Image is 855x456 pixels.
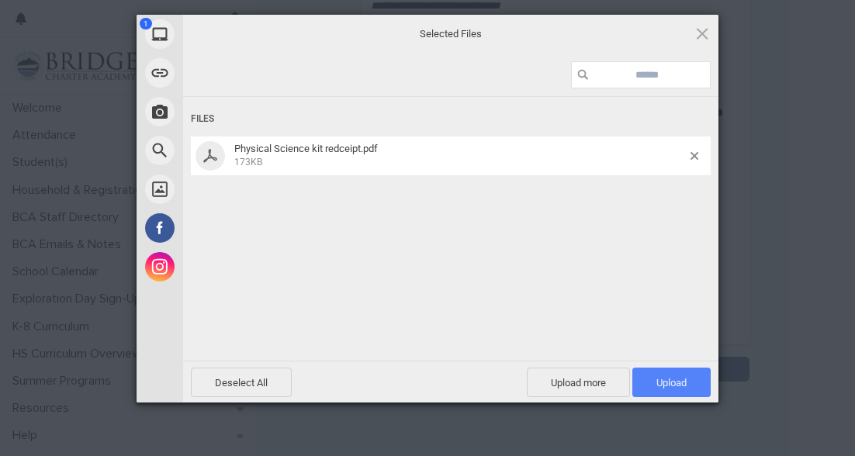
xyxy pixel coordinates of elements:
div: Facebook [137,209,323,247]
div: Link (URL) [137,54,323,92]
span: Upload [632,368,711,397]
span: Click here or hit ESC to close picker [694,25,711,42]
span: Selected Files [296,27,606,41]
div: Unsplash [137,170,323,209]
span: Physical Science kit redceipt.pdf [230,143,691,168]
div: Web Search [137,131,323,170]
div: Take Photo [137,92,323,131]
span: 1 [140,18,152,29]
span: Upload more [527,368,630,397]
span: Deselect All [191,368,292,397]
div: Files [191,105,711,133]
div: Instagram [137,247,323,286]
span: Physical Science kit redceipt.pdf [234,143,378,154]
span: Upload [656,377,687,389]
span: 173KB [234,157,262,168]
div: My Device [137,15,323,54]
